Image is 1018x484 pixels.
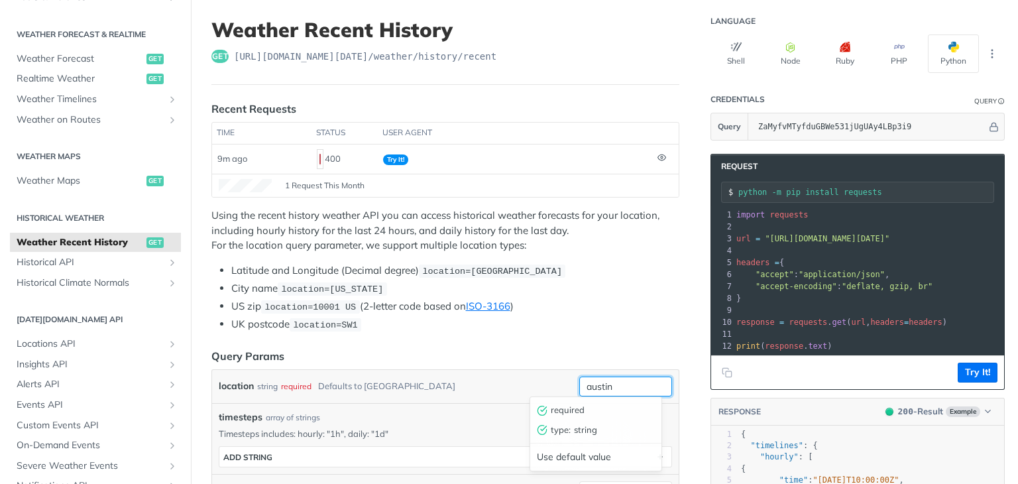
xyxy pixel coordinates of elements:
span: print [736,341,760,351]
span: { [741,430,746,439]
span: Request [714,161,758,172]
span: Weather Timelines [17,93,164,106]
span: . ( , ) [736,318,947,327]
h1: Weather Recent History [211,18,679,42]
div: 1 [711,209,734,221]
div: 9 [711,304,734,316]
i: Information [998,98,1005,105]
span: { [741,464,746,473]
span: Realtime Weather [17,72,143,86]
span: url [851,318,866,327]
a: Historical Climate NormalsShow subpages for Historical Climate Normals [10,273,181,293]
span: get [146,237,164,248]
button: Ruby [819,34,870,73]
span: type : [551,424,571,437]
div: required [281,377,311,396]
div: Defaults to [GEOGRAPHIC_DATA] [318,377,455,396]
span: get [146,176,164,186]
span: Severe Weather Events [17,459,164,473]
button: Node [765,34,816,73]
a: Locations APIShow subpages for Locations API [10,334,181,354]
a: Weather on RoutesShow subpages for Weather on Routes [10,110,181,130]
div: 12 [711,340,734,352]
div: - Result [898,405,943,418]
button: PHP [874,34,925,73]
div: 4 [711,463,732,475]
span: On-Demand Events [17,439,164,452]
div: ADD string [223,452,272,462]
a: Severe Weather EventsShow subpages for Severe Weather Events [10,456,181,476]
input: Request instructions [738,188,993,197]
span: : , [736,270,889,279]
a: Weather Mapsget [10,171,181,191]
a: Weather Forecastget [10,49,181,69]
span: Example [946,406,980,417]
span: { [736,258,784,267]
button: Hide [987,120,1001,133]
li: Latitude and Longitude (Decimal degree) [231,263,679,278]
span: Query [718,121,741,133]
span: text [808,341,827,351]
div: Language [710,16,756,27]
span: "hourly" [760,452,799,461]
span: get [211,50,229,63]
span: Historical API [17,256,164,269]
th: time [212,123,311,144]
h2: [DATE][DOMAIN_NAME] API [10,314,181,326]
span: : [ [741,452,813,461]
a: Weather TimelinesShow subpages for Weather Timelines [10,90,181,109]
button: Show subpages for Custom Events API [167,420,178,431]
li: UK postcode [231,317,679,332]
h2: Historical Weather [10,212,181,224]
span: valid [537,424,547,435]
a: Alerts APIShow subpages for Alerts API [10,375,181,394]
button: Show subpages for Severe Weather Events [167,461,178,471]
span: Weather on Routes [17,113,164,127]
a: ISO-3166 [466,300,510,312]
a: Events APIShow subpages for Events API [10,395,181,415]
button: Try It! [958,363,997,383]
a: Realtime Weatherget [10,69,181,89]
span: 400 [319,154,321,164]
span: url [736,234,751,243]
a: Historical APIShow subpages for Historical API [10,253,181,272]
div: array of strings [266,412,320,424]
span: "timelines" [750,441,803,450]
canvas: Line Graph [219,179,272,192]
button: Shell [710,34,762,73]
div: 8 [711,292,734,304]
a: Insights APIShow subpages for Insights API [10,355,181,375]
th: user agent [378,123,652,144]
div: string [257,377,278,396]
span: headers [909,318,942,327]
button: Python [928,34,979,73]
svg: More ellipsis [986,48,998,60]
span: = [775,258,779,267]
span: Alerts API [17,378,164,391]
button: More Languages [982,44,1002,64]
p: Timesteps includes: hourly: "1h", daily: "1d" [219,428,672,440]
span: 1 Request This Month [285,180,365,192]
span: = [756,234,760,243]
span: Try It! [383,154,408,165]
button: Show subpages for Weather on Routes [167,115,178,125]
span: Historical Climate Normals [17,276,164,290]
span: get [832,318,847,327]
button: Show subpages for On-Demand Events [167,440,178,451]
div: 2 [711,440,732,452]
div: required [530,400,658,420]
span: "accept-encoding" [756,282,837,291]
div: Credentials [710,94,765,105]
span: "accept" [756,270,794,279]
div: 7 [711,280,734,292]
span: Insights API [17,358,164,371]
span: = [779,318,784,327]
button: RESPONSE [718,405,762,418]
span: import [736,210,765,219]
div: 5 [711,257,734,269]
span: Weather Maps [17,174,143,188]
p: Using the recent history weather API you can access historical weather forecasts for your locatio... [211,208,679,253]
div: 2 [711,221,734,233]
a: Weather Recent Historyget [10,233,181,253]
span: "[URL][DOMAIN_NAME][DATE]" [765,234,889,243]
